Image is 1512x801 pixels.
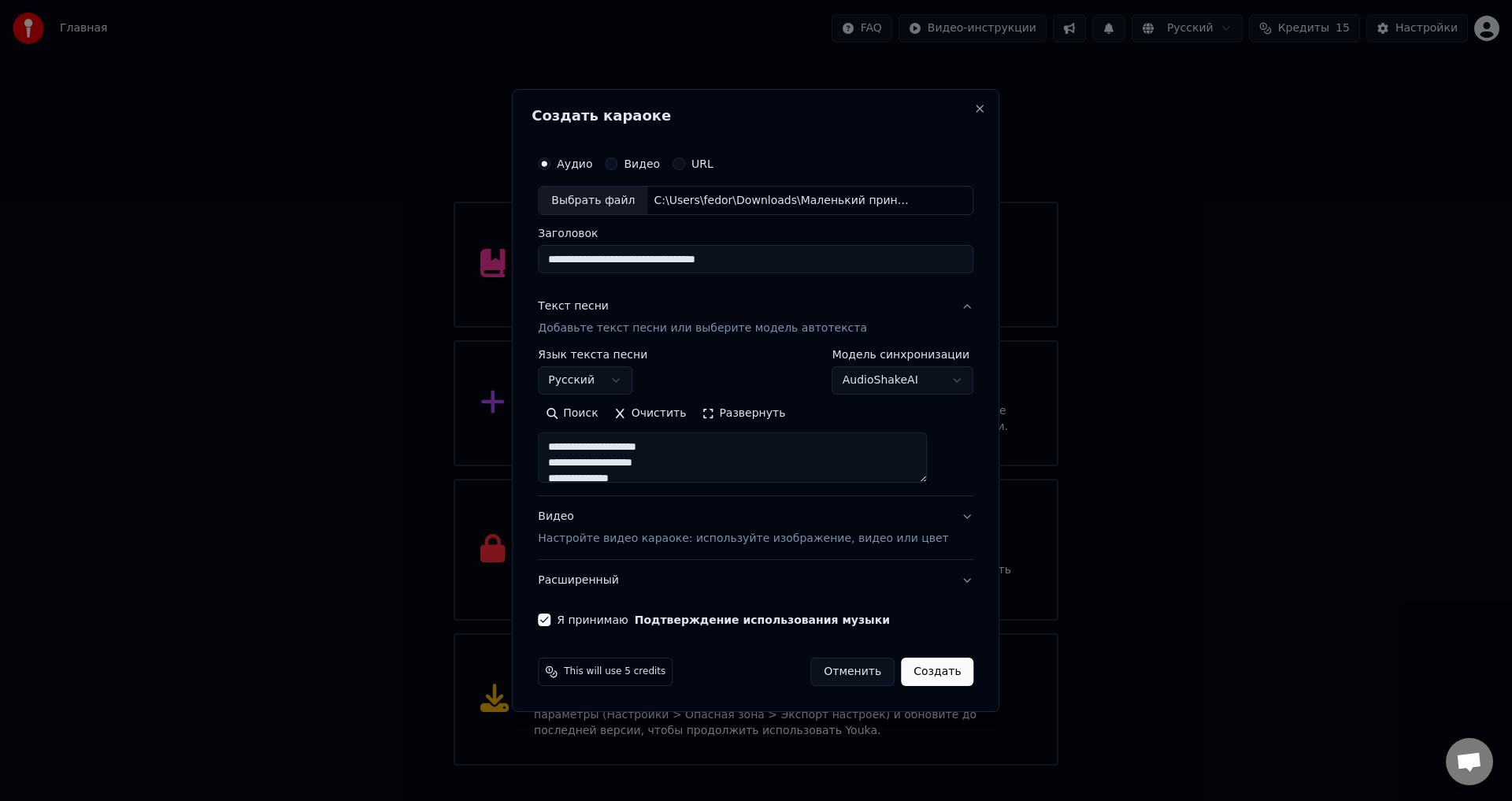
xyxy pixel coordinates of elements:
label: Заголовок [538,228,973,239]
button: Создать [901,658,973,686]
button: Очистить [606,402,695,427]
button: Развернуть [694,402,793,427]
button: Отменить [810,658,895,686]
button: ВидеоНастройте видео караоке: используйте изображение, видео или цвет [538,497,973,560]
div: Выбрать файл [539,187,647,215]
div: Текст песниДобавьте текст песни или выберите модель автотекста [538,350,973,496]
p: Добавьте текст песни или выберите модель автотекста [538,321,867,337]
button: Расширенный [538,560,973,601]
label: URL [691,158,713,169]
label: Видео [624,158,660,169]
label: Язык текста песни [538,350,647,361]
span: This will use 5 credits [564,666,665,678]
label: Аудио [557,158,592,169]
button: Поиск [538,402,606,427]
p: Настройте видео караоке: используйте изображение, видео или цвет [538,531,948,547]
button: Я принимаю [635,614,890,625]
button: Текст песниДобавьте текст песни или выберите модель автотекста [538,287,973,350]
h2: Создать караоке [532,109,980,123]
div: C:\Users\fedor\Downloads\Маленький принц - Мы встретимся снова.mp3 [647,193,915,209]
div: Видео [538,510,948,547]
label: Я принимаю [557,614,890,625]
div: Текст песни [538,299,609,315]
label: Модель синхронизации [832,350,974,361]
